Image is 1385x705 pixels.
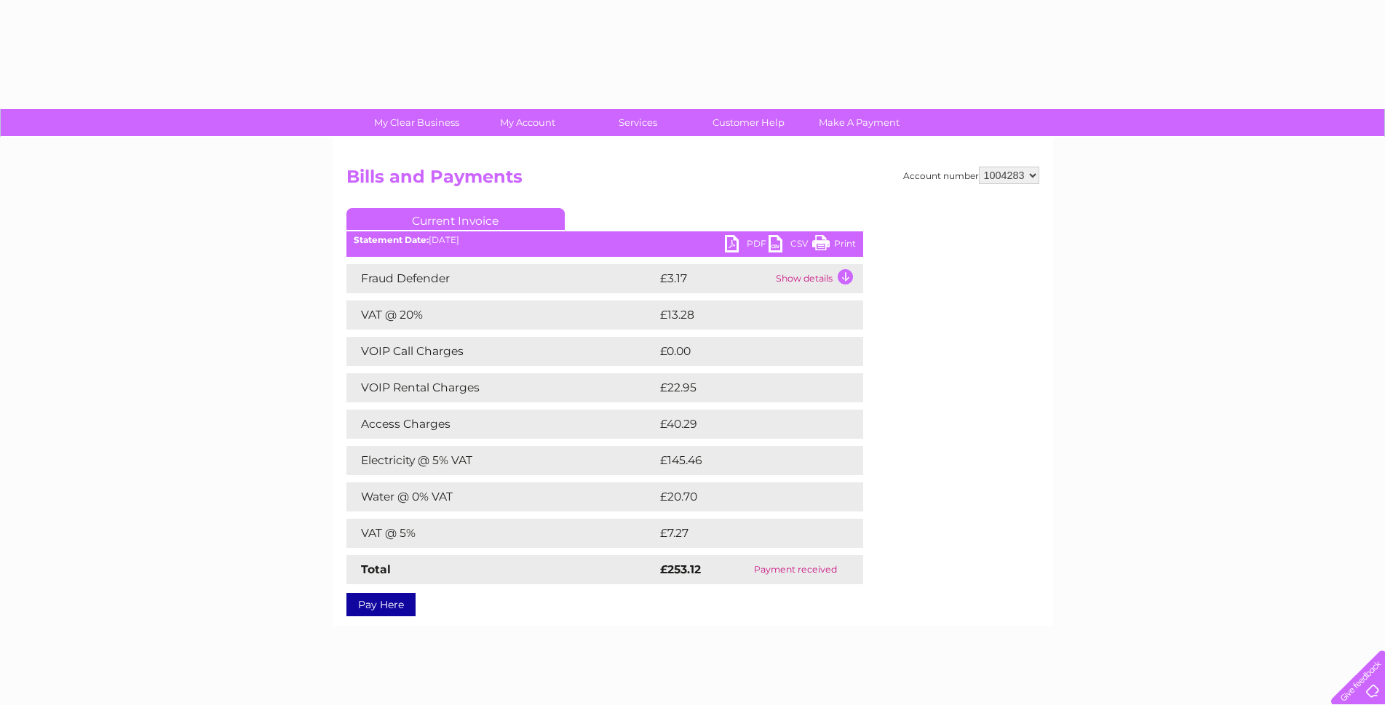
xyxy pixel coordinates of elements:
[346,208,565,230] a: Current Invoice
[656,337,830,366] td: £0.00
[656,410,834,439] td: £40.29
[660,562,701,576] strong: £253.12
[346,300,656,330] td: VAT @ 20%
[357,109,477,136] a: My Clear Business
[346,167,1039,194] h2: Bills and Payments
[656,300,833,330] td: £13.28
[346,235,863,245] div: [DATE]
[656,446,837,475] td: £145.46
[346,264,656,293] td: Fraud Defender
[903,167,1039,184] div: Account number
[467,109,587,136] a: My Account
[346,482,656,511] td: Water @ 0% VAT
[769,235,812,256] a: CSV
[346,593,416,616] a: Pay Here
[725,235,769,256] a: PDF
[728,555,862,584] td: Payment received
[354,234,429,245] b: Statement Date:
[346,373,656,402] td: VOIP Rental Charges
[656,519,828,548] td: £7.27
[361,562,391,576] strong: Total
[656,264,772,293] td: £3.17
[772,264,863,293] td: Show details
[688,109,809,136] a: Customer Help
[656,482,834,511] td: £20.70
[812,235,856,256] a: Print
[346,446,656,475] td: Electricity @ 5% VAT
[346,337,656,366] td: VOIP Call Charges
[346,519,656,548] td: VAT @ 5%
[799,109,919,136] a: Make A Payment
[656,373,833,402] td: £22.95
[578,109,698,136] a: Services
[346,410,656,439] td: Access Charges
